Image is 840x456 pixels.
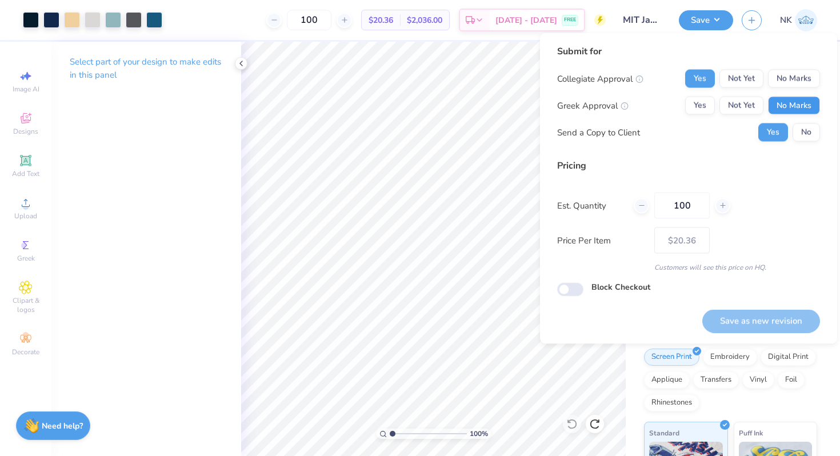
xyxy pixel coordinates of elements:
[369,14,393,26] span: $20.36
[42,421,83,431] strong: Need help?
[685,97,715,115] button: Yes
[644,371,690,389] div: Applique
[654,193,710,219] input: – –
[407,14,442,26] span: $2,036.00
[70,55,223,82] p: Select part of your design to make edits in this panel
[644,349,699,366] div: Screen Print
[679,10,733,30] button: Save
[13,85,39,94] span: Image AI
[557,159,820,173] div: Pricing
[12,347,39,357] span: Decorate
[685,70,715,88] button: Yes
[795,9,817,31] img: Nasrullah Khan
[557,262,820,273] div: Customers will see this price on HQ.
[793,123,820,142] button: No
[780,14,792,27] span: NK
[719,97,763,115] button: Not Yet
[17,254,35,263] span: Greek
[557,99,629,112] div: Greek Approval
[758,123,788,142] button: Yes
[768,70,820,88] button: No Marks
[739,427,763,439] span: Puff Ink
[557,45,820,58] div: Submit for
[14,211,37,221] span: Upload
[742,371,774,389] div: Vinyl
[557,199,625,212] label: Est. Quantity
[644,394,699,411] div: Rhinestones
[557,126,640,139] div: Send a Copy to Client
[768,97,820,115] button: No Marks
[6,296,46,314] span: Clipart & logos
[614,9,670,31] input: Untitled Design
[719,70,763,88] button: Not Yet
[649,427,679,439] span: Standard
[287,10,331,30] input: – –
[778,371,805,389] div: Foil
[761,349,816,366] div: Digital Print
[703,349,757,366] div: Embroidery
[12,169,39,178] span: Add Text
[495,14,557,26] span: [DATE] - [DATE]
[591,281,650,293] label: Block Checkout
[557,72,643,85] div: Collegiate Approval
[780,9,817,31] a: NK
[693,371,739,389] div: Transfers
[564,16,576,24] span: FREE
[470,429,488,439] span: 100 %
[13,127,38,136] span: Designs
[557,234,646,247] label: Price Per Item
